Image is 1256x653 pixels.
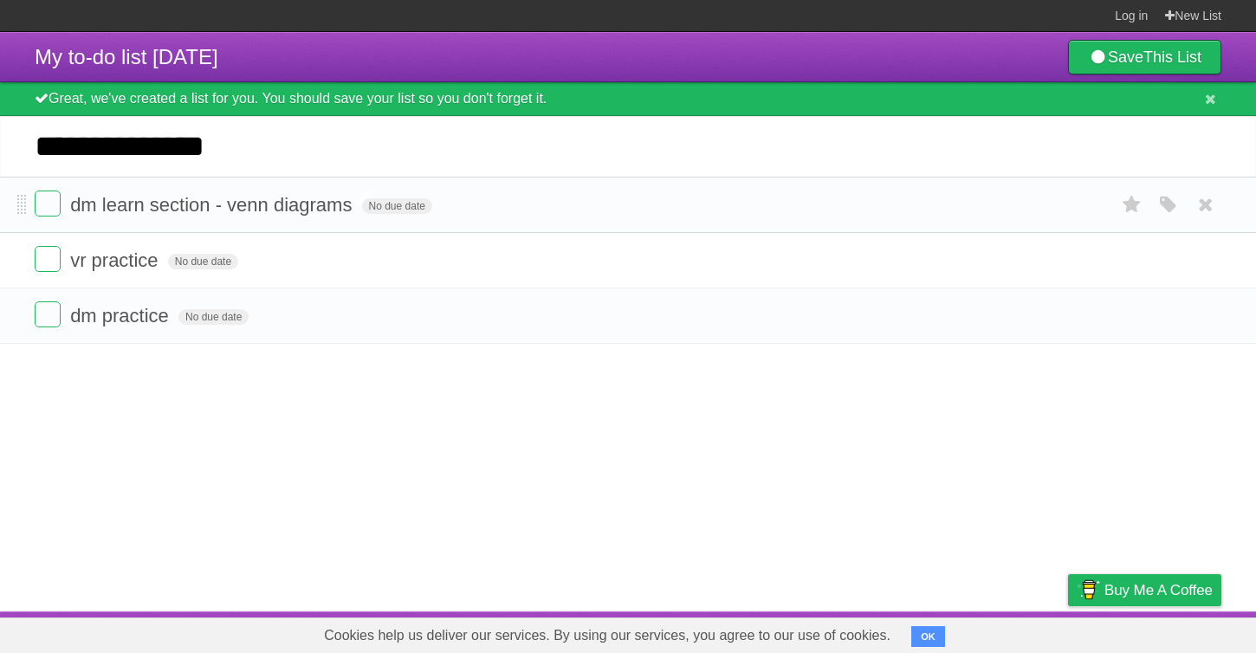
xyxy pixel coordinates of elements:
a: Buy me a coffee [1068,574,1221,606]
label: Star task [1116,191,1149,219]
a: SaveThis List [1068,40,1221,74]
span: Buy me a coffee [1104,575,1213,605]
a: Suggest a feature [1112,616,1221,649]
b: This List [1143,48,1201,66]
span: dm learn section - venn diagrams [70,194,356,216]
span: dm practice [70,305,173,326]
label: Done [35,191,61,217]
img: Buy me a coffee [1077,575,1100,605]
span: Cookies help us deliver our services. By using our services, you agree to our use of cookies. [307,618,908,653]
a: Developers [895,616,965,649]
button: OK [911,626,945,647]
span: No due date [362,198,432,214]
span: My to-do list [DATE] [35,45,218,68]
span: vr practice [70,249,162,271]
label: Done [35,246,61,272]
span: No due date [178,309,249,325]
span: No due date [168,254,238,269]
a: Privacy [1046,616,1091,649]
a: About [838,616,874,649]
a: Terms [987,616,1025,649]
label: Done [35,301,61,327]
